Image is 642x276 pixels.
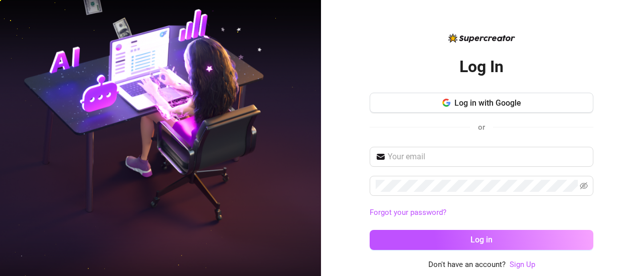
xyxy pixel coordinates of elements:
[448,34,515,43] img: logo-BBDzfeDw.svg
[370,230,593,250] button: Log in
[580,182,588,190] span: eye-invisible
[454,98,521,108] span: Log in with Google
[428,259,506,271] span: Don't have an account?
[370,208,446,217] a: Forgot your password?
[388,151,587,163] input: Your email
[370,93,593,113] button: Log in with Google
[478,123,485,132] span: or
[470,235,493,244] span: Log in
[370,207,593,219] a: Forgot your password?
[510,259,535,271] a: Sign Up
[459,57,504,77] h2: Log In
[510,260,535,269] a: Sign Up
